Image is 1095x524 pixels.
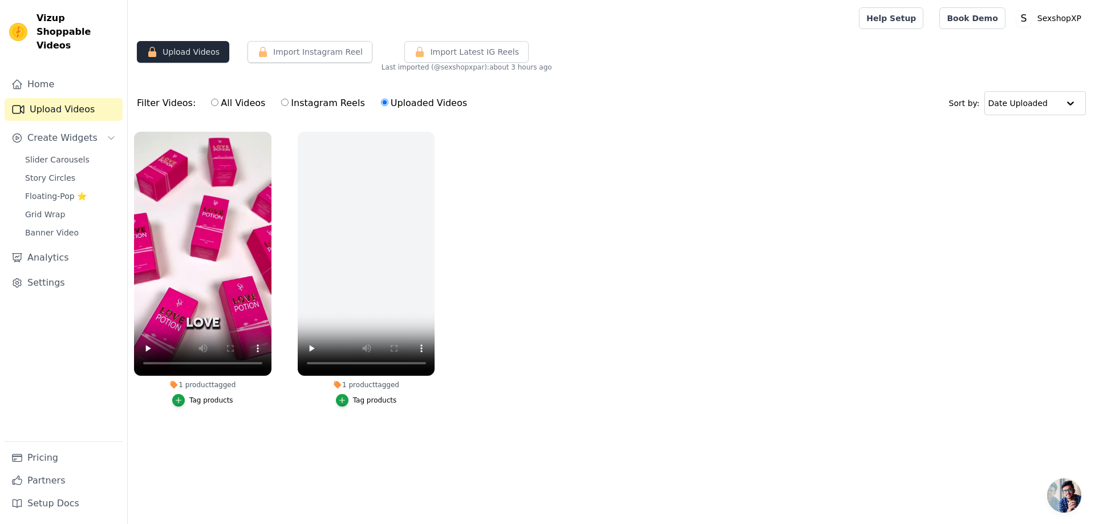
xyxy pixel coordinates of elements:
[9,23,27,41] img: Vizup
[859,7,923,29] a: Help Setup
[381,99,388,106] input: Uploaded Videos
[336,394,397,407] button: Tag products
[18,206,123,222] a: Grid Wrap
[172,394,233,407] button: Tag products
[137,41,229,63] button: Upload Videos
[25,172,75,184] span: Story Circles
[25,209,65,220] span: Grid Wrap
[5,271,123,294] a: Settings
[36,11,118,52] span: Vizup Shoppable Videos
[25,227,79,238] span: Banner Video
[353,396,397,405] div: Tag products
[1033,8,1086,29] p: SexshopXP
[25,190,87,202] span: Floating-Pop ⭐
[248,41,372,63] button: Import Instagram Reel
[27,131,98,145] span: Create Widgets
[5,446,123,469] a: Pricing
[5,492,123,515] a: Setup Docs
[18,225,123,241] a: Banner Video
[5,246,123,269] a: Analytics
[18,170,123,186] a: Story Circles
[298,380,435,389] div: 1 product tagged
[5,73,123,96] a: Home
[1020,13,1027,24] text: S
[211,99,218,106] input: All Videos
[382,63,552,72] span: Last imported (@ sexshopxpar ): about 3 hours ago
[18,188,123,204] a: Floating-Pop ⭐
[210,96,266,111] label: All Videos
[380,96,468,111] label: Uploaded Videos
[5,98,123,121] a: Upload Videos
[281,99,289,106] input: Instagram Reels
[281,96,365,111] label: Instagram Reels
[25,154,90,165] span: Slider Carousels
[949,91,1086,115] div: Sort by:
[5,469,123,492] a: Partners
[189,396,233,405] div: Tag products
[134,380,271,389] div: 1 product tagged
[1047,478,1081,513] div: Chat abierto
[137,90,473,116] div: Filter Videos:
[18,152,123,168] a: Slider Carousels
[939,7,1005,29] a: Book Demo
[430,46,519,58] span: Import Latest IG Reels
[1015,8,1086,29] button: S SexshopXP
[404,41,529,63] button: Import Latest IG Reels
[5,127,123,149] button: Create Widgets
